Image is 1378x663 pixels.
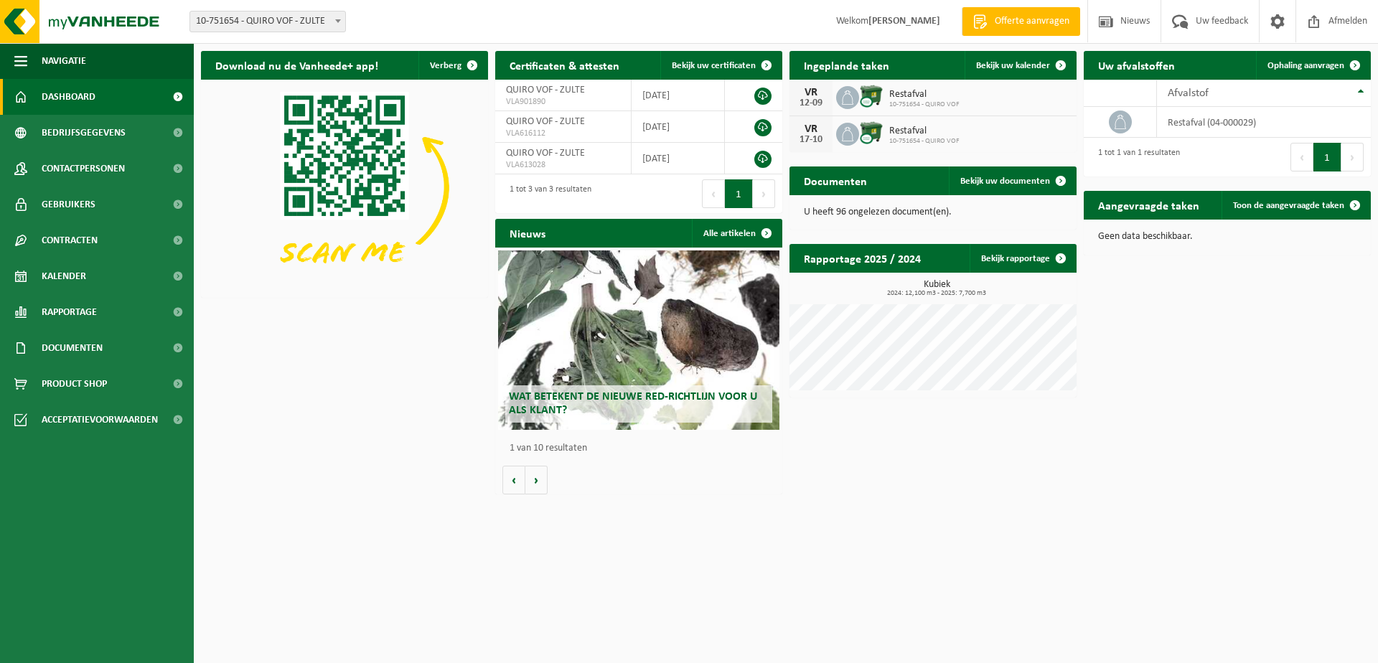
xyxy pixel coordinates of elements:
td: [DATE] [632,143,725,174]
button: Volgende [525,466,548,494]
span: 10-751654 - QUIRO VOF [889,100,960,109]
span: QUIRO VOF - ZULTE [506,148,585,159]
button: Vorige [502,466,525,494]
span: Navigatie [42,43,86,79]
span: Kalender [42,258,86,294]
img: WB-1100-CU [859,84,883,108]
h2: Nieuws [495,219,560,247]
a: Bekijk uw kalender [965,51,1075,80]
p: U heeft 96 ongelezen document(en). [804,207,1062,217]
p: 1 van 10 resultaten [510,443,775,453]
span: Toon de aangevraagde taken [1233,201,1344,210]
span: VLA616112 [506,128,620,139]
div: VR [797,87,825,98]
span: 2024: 12,100 m3 - 2025: 7,700 m3 [797,290,1077,297]
button: Previous [1290,143,1313,171]
div: VR [797,123,825,135]
h2: Uw afvalstoffen [1084,51,1189,79]
span: 10-751654 - QUIRO VOF - ZULTE [190,11,345,32]
button: 1 [1313,143,1341,171]
span: Gebruikers [42,187,95,222]
span: Afvalstof [1168,88,1209,99]
button: Verberg [418,51,487,80]
a: Alle artikelen [692,219,781,248]
span: QUIRO VOF - ZULTE [506,85,585,95]
span: Documenten [42,330,103,366]
a: Wat betekent de nieuwe RED-richtlijn voor u als klant? [498,250,779,430]
a: Toon de aangevraagde taken [1222,191,1369,220]
span: Offerte aanvragen [991,14,1073,29]
h2: Certificaten & attesten [495,51,634,79]
img: WB-1100-CU [859,121,883,145]
span: Contracten [42,222,98,258]
button: Previous [702,179,725,208]
a: Offerte aanvragen [962,7,1080,36]
td: restafval (04-000029) [1157,107,1371,138]
span: 10-751654 - QUIRO VOF - ZULTE [189,11,346,32]
span: Bekijk uw kalender [976,61,1050,70]
span: 10-751654 - QUIRO VOF [889,137,960,146]
div: 1 tot 1 van 1 resultaten [1091,141,1180,173]
button: Next [1341,143,1364,171]
span: VLA613028 [506,159,620,171]
h2: Download nu de Vanheede+ app! [201,51,393,79]
strong: [PERSON_NAME] [868,16,940,27]
span: VLA901890 [506,96,620,108]
button: Next [753,179,775,208]
button: 1 [725,179,753,208]
span: Bekijk uw certificaten [672,61,756,70]
span: Acceptatievoorwaarden [42,402,158,438]
span: Dashboard [42,79,95,115]
h2: Documenten [789,166,881,194]
img: Download de VHEPlus App [201,80,488,295]
span: Contactpersonen [42,151,125,187]
td: [DATE] [632,80,725,111]
h2: Ingeplande taken [789,51,904,79]
td: [DATE] [632,111,725,143]
span: Wat betekent de nieuwe RED-richtlijn voor u als klant? [509,391,757,416]
span: Restafval [889,89,960,100]
div: 1 tot 3 van 3 resultaten [502,178,591,210]
a: Ophaling aanvragen [1256,51,1369,80]
span: Restafval [889,126,960,137]
div: 12-09 [797,98,825,108]
h2: Aangevraagde taken [1084,191,1214,219]
a: Bekijk uw documenten [949,166,1075,195]
p: Geen data beschikbaar. [1098,232,1356,242]
span: Verberg [430,61,461,70]
span: Bedrijfsgegevens [42,115,126,151]
span: Ophaling aanvragen [1267,61,1344,70]
span: Product Shop [42,366,107,402]
span: Bekijk uw documenten [960,177,1050,186]
a: Bekijk rapportage [970,244,1075,273]
span: QUIRO VOF - ZULTE [506,116,585,127]
span: Rapportage [42,294,97,330]
h2: Rapportage 2025 / 2024 [789,244,935,272]
div: 17-10 [797,135,825,145]
a: Bekijk uw certificaten [660,51,781,80]
h3: Kubiek [797,280,1077,297]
